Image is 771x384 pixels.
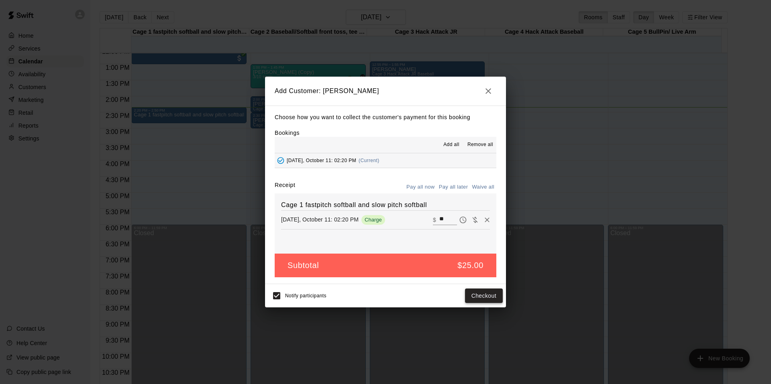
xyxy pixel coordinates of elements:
[457,260,483,271] h5: $25.00
[275,130,300,136] label: Bookings
[467,141,493,149] span: Remove all
[443,141,459,149] span: Add all
[359,158,379,163] span: (Current)
[470,181,496,193] button: Waive all
[481,214,493,226] button: Remove
[439,138,464,151] button: Add all
[275,112,496,122] p: Choose how you want to collect the customer's payment for this booking
[404,181,437,193] button: Pay all now
[281,200,490,210] h6: Cage 1 fastpitch softball and slow pitch softball
[275,153,496,168] button: Added - Collect Payment[DATE], October 11: 02:20 PM(Current)
[464,138,496,151] button: Remove all
[437,181,470,193] button: Pay all later
[288,260,319,271] h5: Subtotal
[433,216,436,224] p: $
[275,181,295,193] label: Receipt
[287,158,356,163] span: [DATE], October 11: 02:20 PM
[457,216,469,223] span: Pay later
[281,215,359,223] p: [DATE], October 11: 02:20 PM
[361,217,385,223] span: Charge
[465,289,503,303] button: Checkout
[285,293,326,299] span: Notify participants
[265,77,506,106] h2: Add Customer: [PERSON_NAME]
[275,154,287,167] button: Added - Collect Payment
[469,216,481,223] span: Waive payment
